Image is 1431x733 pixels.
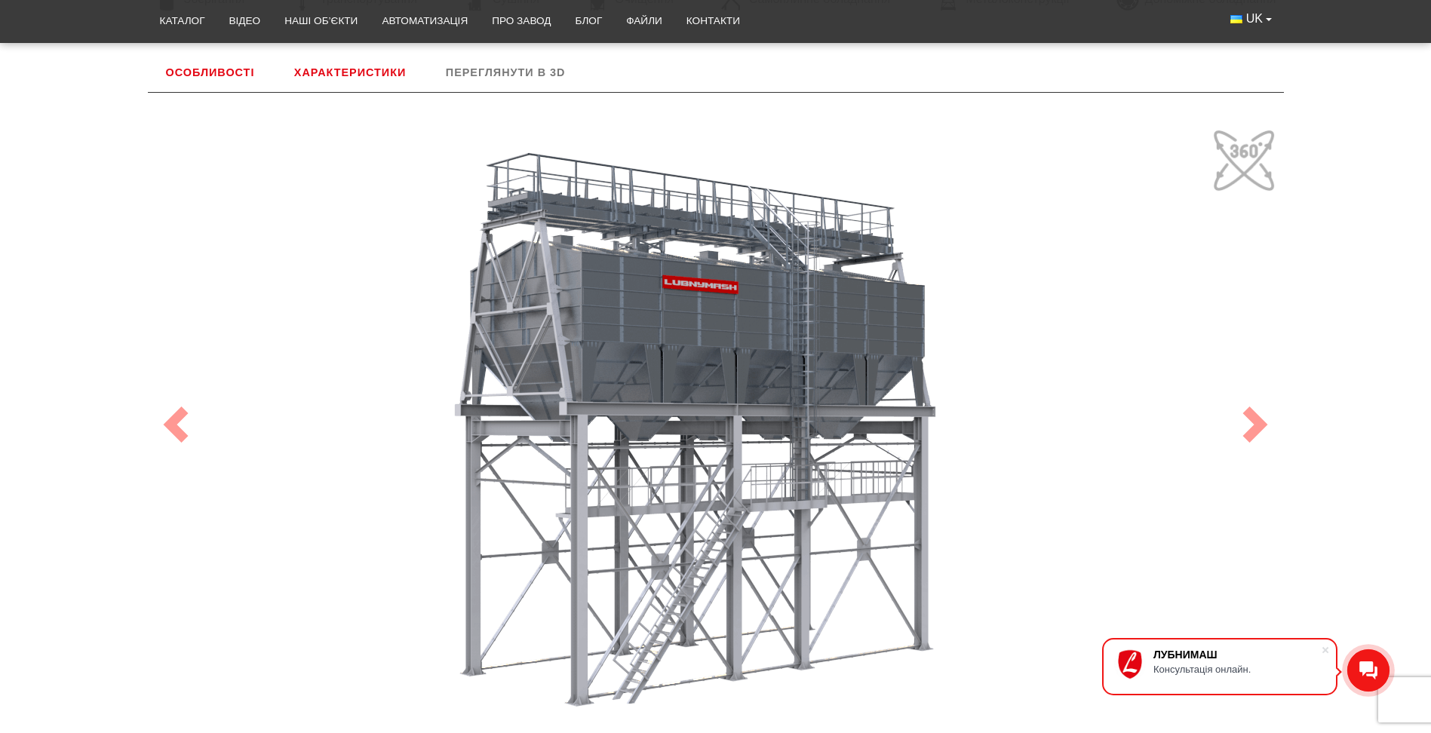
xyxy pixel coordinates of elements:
a: Наші об’єкти [272,5,370,38]
img: Українська [1230,15,1242,23]
a: Контакти [674,5,752,38]
div: Консультація онлайн. [1153,664,1321,675]
a: Блог [563,5,614,38]
span: UK [1246,11,1263,27]
button: UK [1218,5,1283,33]
a: Каталог [148,5,217,38]
a: Характеристики [276,53,424,92]
a: Відео [217,5,273,38]
a: Про завод [480,5,563,38]
a: Особливості [148,53,273,92]
a: Файли [614,5,674,38]
a: Автоматизація [370,5,480,38]
a: Переглянути в 3D [428,53,584,92]
div: ЛУБНИМАШ [1153,649,1321,661]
